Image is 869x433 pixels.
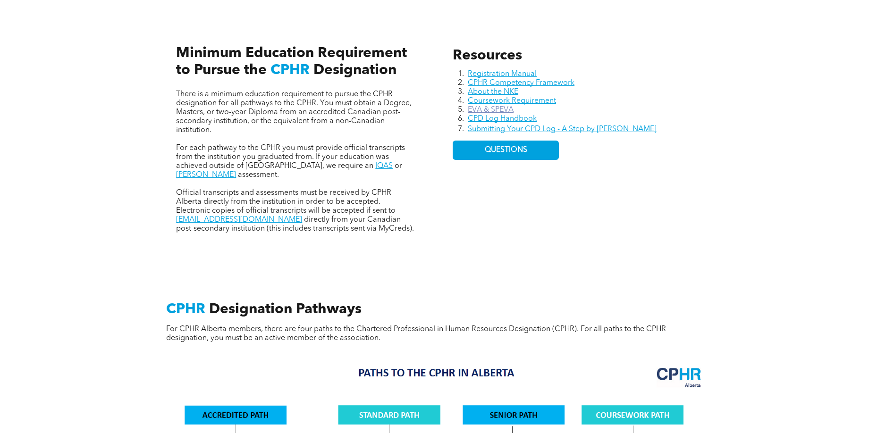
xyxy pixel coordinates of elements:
[468,115,537,123] a: CPD Log Handbook
[166,302,205,316] span: CPHR
[468,97,556,105] a: Coursework Requirement
[313,63,397,77] span: Designation
[453,49,522,63] span: Resources
[176,189,396,215] span: Official transcripts and assessments must be received by CPHR Alberta directly from the instituti...
[166,325,666,342] span: For CPHR Alberta members, there are four paths to the Chartered Professional in Human Resources D...
[209,302,362,316] span: Designation Pathways
[270,63,310,77] span: CPHR
[176,216,302,224] a: [EMAIL_ADDRESS][DOMAIN_NAME]
[468,106,514,114] a: EVA & SPEVA
[468,79,574,87] a: CPHR Competency Framework
[485,146,527,155] span: QUESTIONS
[468,88,518,96] a: About the NKE
[176,91,412,134] span: There is a minimum education requirement to pursue the CPHR designation for all pathways to the C...
[468,70,537,78] a: Registration Manual
[453,141,559,160] a: QUESTIONS
[468,125,657,133] a: Submitting Your CPD Log - A Step by [PERSON_NAME]
[375,162,393,170] a: IQAS
[176,171,236,179] a: [PERSON_NAME]
[238,171,279,179] span: assessment.
[176,46,407,77] span: Minimum Education Requirement to Pursue the
[395,162,402,170] span: or
[176,144,405,170] span: For each pathway to the CPHR you must provide official transcripts from the institution you gradu...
